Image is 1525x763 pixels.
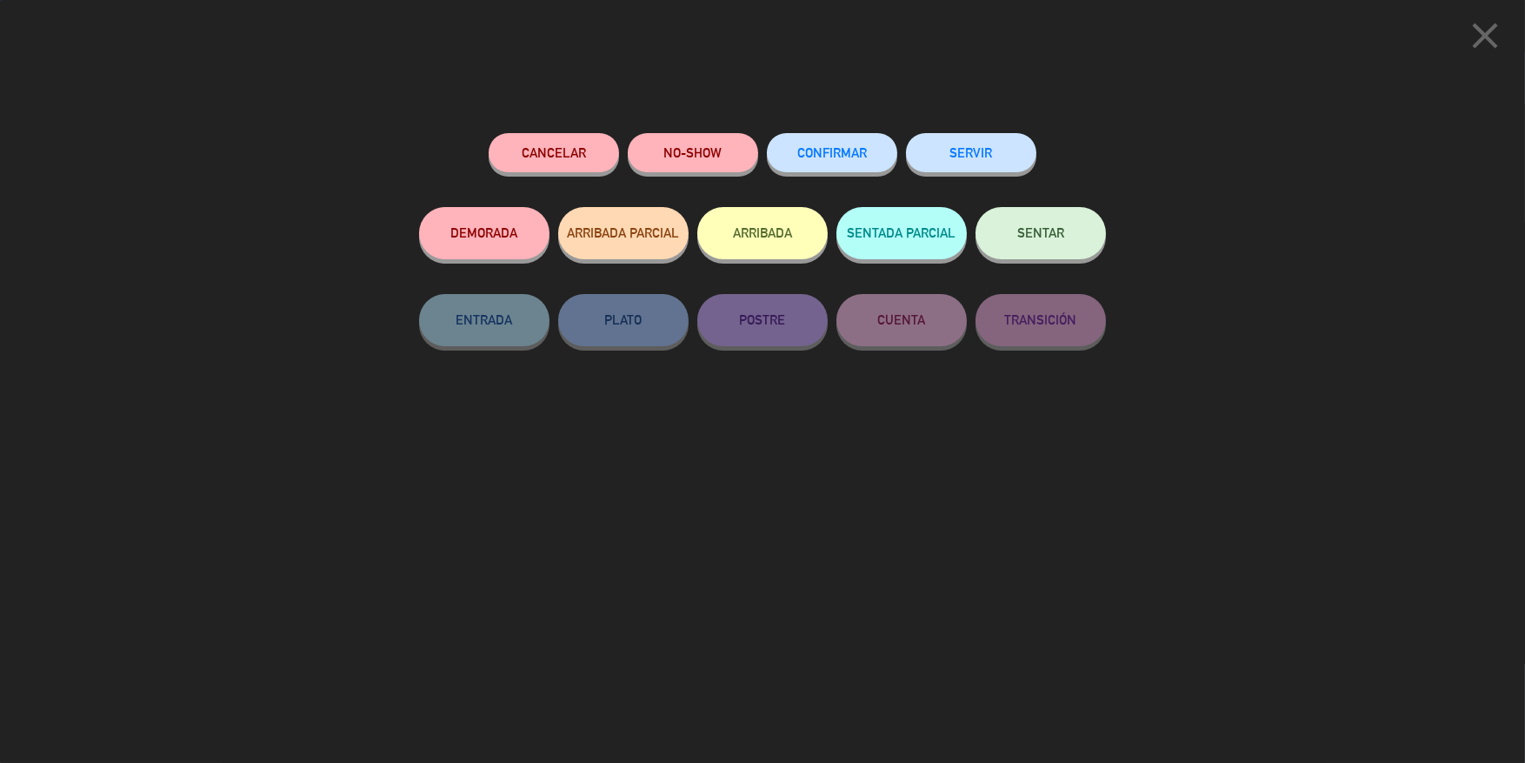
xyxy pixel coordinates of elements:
[489,133,619,172] button: Cancelar
[836,207,967,259] button: SENTADA PARCIAL
[419,294,549,346] button: ENTRADA
[836,294,967,346] button: CUENTA
[419,207,549,259] button: DEMORADA
[628,133,758,172] button: NO-SHOW
[1463,14,1507,57] i: close
[697,207,828,259] button: ARRIBADA
[558,294,689,346] button: PLATO
[1017,225,1064,240] span: SENTAR
[976,294,1106,346] button: TRANSICIÓN
[1458,13,1512,64] button: close
[797,145,867,160] span: CONFIRMAR
[558,207,689,259] button: ARRIBADA PARCIAL
[767,133,897,172] button: CONFIRMAR
[697,294,828,346] button: POSTRE
[976,207,1106,259] button: SENTAR
[906,133,1036,172] button: SERVIR
[568,225,680,240] span: ARRIBADA PARCIAL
